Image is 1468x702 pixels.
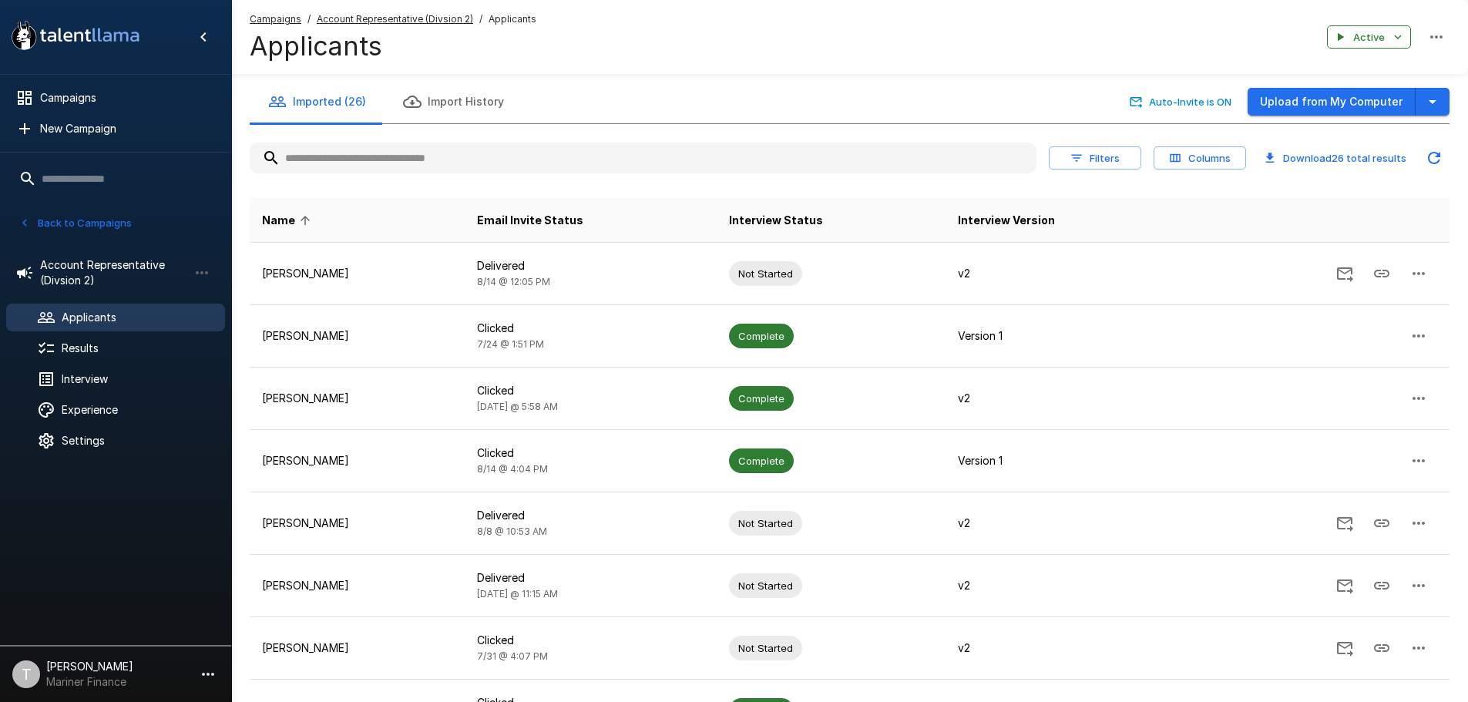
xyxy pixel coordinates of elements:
[262,640,452,656] p: [PERSON_NAME]
[477,276,550,287] span: 8/14 @ 12:05 PM
[1363,516,1400,529] span: Copy Interview Link
[1326,640,1363,653] span: Send Invitation
[489,12,536,27] span: Applicants
[262,328,452,344] p: [PERSON_NAME]
[958,453,1167,469] p: Version 1
[262,578,452,593] p: [PERSON_NAME]
[477,383,704,398] p: Clicked
[1326,578,1363,591] span: Send Invitation
[385,80,522,123] button: Import History
[729,267,802,281] span: Not Started
[477,570,704,586] p: Delivered
[317,13,473,25] u: Account Representative (Divsion 2)
[477,445,704,461] p: Clicked
[262,453,452,469] p: [PERSON_NAME]
[1327,25,1411,49] button: Active
[477,508,704,523] p: Delivered
[958,391,1167,406] p: v2
[958,578,1167,593] p: v2
[262,266,452,281] p: [PERSON_NAME]
[477,633,704,648] p: Clicked
[250,30,536,62] h4: Applicants
[958,328,1167,344] p: Version 1
[477,258,704,274] p: Delivered
[477,463,548,475] span: 8/14 @ 4:04 PM
[729,579,802,593] span: Not Started
[477,588,558,600] span: [DATE] @ 11:15 AM
[477,526,547,537] span: 8/8 @ 10:53 AM
[477,211,583,230] span: Email Invite Status
[262,516,452,531] p: [PERSON_NAME]
[1326,516,1363,529] span: Send Invitation
[729,641,802,656] span: Not Started
[958,640,1167,656] p: v2
[1127,90,1235,114] button: Auto-Invite is ON
[729,391,794,406] span: Complete
[1363,640,1400,653] span: Copy Interview Link
[729,329,794,344] span: Complete
[1363,266,1400,279] span: Copy Interview Link
[262,211,315,230] span: Name
[1419,143,1450,173] button: Updated Today - 3:31 PM
[477,321,704,336] p: Clicked
[1258,146,1413,170] button: Download26 total results
[1154,146,1246,170] button: Columns
[729,211,823,230] span: Interview Status
[307,12,311,27] span: /
[729,516,802,531] span: Not Started
[477,650,548,662] span: 7/31 @ 4:07 PM
[1248,88,1416,116] button: Upload from My Computer
[477,401,558,412] span: [DATE] @ 5:58 AM
[1326,266,1363,279] span: Send Invitation
[477,338,544,350] span: 7/24 @ 1:51 PM
[1049,146,1141,170] button: Filters
[479,12,482,27] span: /
[958,211,1055,230] span: Interview Version
[958,516,1167,531] p: v2
[1363,578,1400,591] span: Copy Interview Link
[958,266,1167,281] p: v2
[250,80,385,123] button: Imported (26)
[262,391,452,406] p: [PERSON_NAME]
[729,454,794,469] span: Complete
[250,13,301,25] u: Campaigns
